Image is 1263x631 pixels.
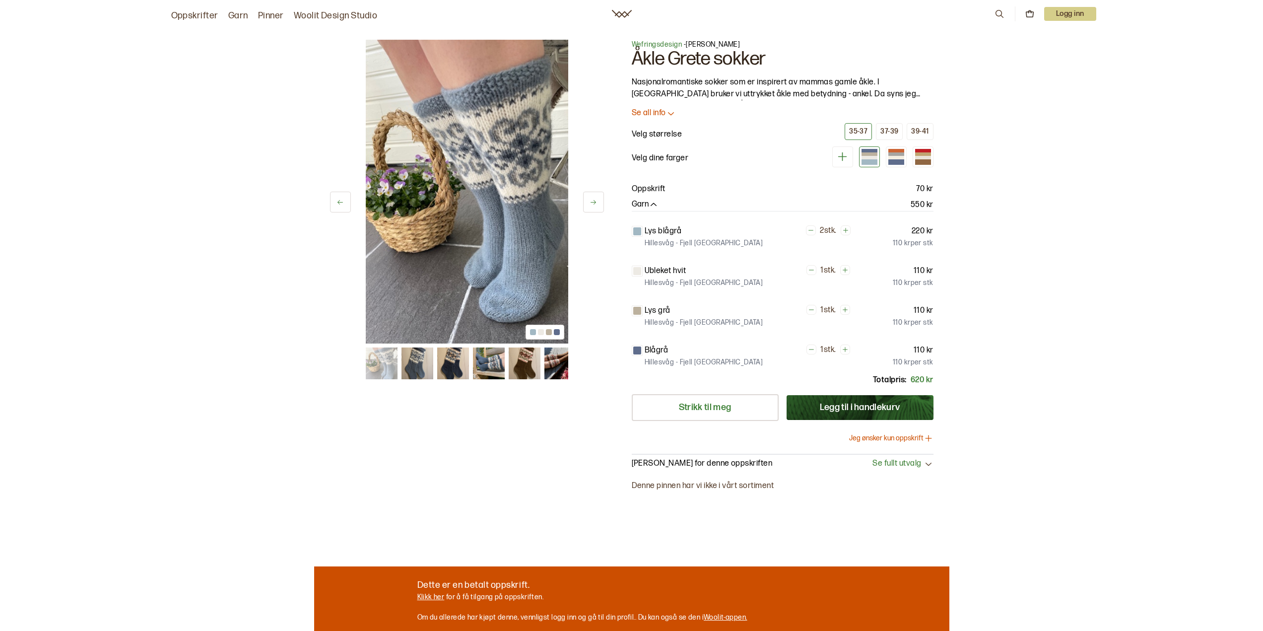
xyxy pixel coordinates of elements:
[632,108,666,119] p: Se all info
[632,200,659,210] button: Garn
[845,123,872,140] button: 35-37
[859,146,880,167] div: Lys gråblå
[417,578,747,592] p: Dette er en betalt oppskrift.
[872,459,921,469] span: Se fullt utvalg
[820,266,836,276] p: 1 stk.
[645,357,763,367] p: Hillesvåg - Fjell [GEOGRAPHIC_DATA]
[632,481,774,491] p: Denne pinnen har vi ikke i vårt sortiment
[417,613,747,623] p: Om du allerede har kjøpt denne, vennligst
[820,226,836,236] p: 2 stk.
[914,305,933,317] p: 110 kr
[820,305,836,316] p: 1 stk.
[911,374,933,386] p: 620 kr
[645,278,763,288] p: Hillesvåg - Fjell [GEOGRAPHIC_DATA]
[873,374,907,386] p: Totalpris:
[880,127,898,136] div: 37-39
[876,123,903,140] button: 37-39
[849,127,867,136] div: 35-37
[294,9,378,23] a: Woolit Design Studio
[893,278,933,288] p: 110 kr per stk
[632,394,779,421] a: Strikk til meg
[893,318,933,328] p: 110 kr per stk
[914,265,933,277] p: 110 kr
[645,225,682,237] p: Lys blågrå
[1044,7,1096,21] button: User dropdown
[612,10,632,18] a: Woolit
[645,265,686,277] p: Ubleket hvit
[551,613,635,622] span: logg inn og gå til din profil.
[645,238,763,248] p: Hillesvåg - Fjell [GEOGRAPHIC_DATA]
[632,108,933,119] button: Se all info
[632,129,682,140] p: Velg størrelse
[912,225,933,237] p: 220 kr
[366,40,568,344] img: Bilde av oppskrift
[632,183,665,195] p: Oppskrift
[787,395,933,420] button: Legg til i handlekurv
[849,433,933,443] button: Jeg ønsker kun oppskrift
[886,146,907,167] div: Gråblå
[1044,7,1096,21] p: Logg inn
[228,9,248,23] a: Garn
[914,345,933,356] p: 110 kr
[907,123,933,140] button: 39-41
[417,593,445,601] a: Klikk her
[645,345,668,356] p: Blågrå
[911,127,929,136] div: 39-41
[911,199,933,211] p: 550 kr
[632,152,689,164] p: Velg dine farger
[916,183,933,195] p: 70 kr
[913,146,933,167] div: Brun (utsolgt)
[258,9,284,23] a: Pinner
[632,76,933,100] p: Nasjonalromantiske sokker som er inspirert av mammas gamle åkle. I [GEOGRAPHIC_DATA] bruker vi ut...
[417,592,747,602] p: for å få tilgang på oppskriften.
[645,305,670,317] p: Lys grå
[893,238,933,248] p: 110 kr per stk
[635,613,704,622] span: . Du kan også se den i
[820,345,836,355] p: 1 stk.
[632,459,773,469] p: [PERSON_NAME] for denne oppskriften
[704,613,747,622] a: Woolit-appen.
[893,357,933,367] p: 110 kr per stk
[632,40,933,50] p: - [PERSON_NAME]
[632,40,682,49] a: Wefringsdesign
[632,459,933,469] button: [PERSON_NAME] for denne oppskriftenSe fullt utvalg
[645,318,763,328] p: Hillesvåg - Fjell [GEOGRAPHIC_DATA]
[632,50,933,69] h1: Åkle Grete sokker
[171,9,218,23] a: Oppskrifter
